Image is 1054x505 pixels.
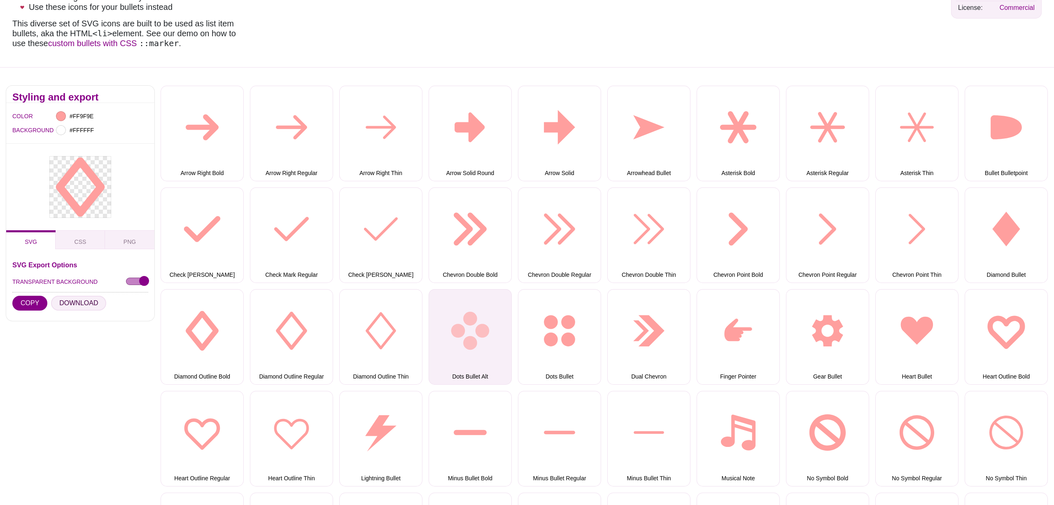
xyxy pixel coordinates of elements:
[518,86,601,181] button: Arrow Solid
[429,391,512,486] button: Minus Bullet Bold
[12,262,148,268] h3: SVG Export Options
[161,289,244,385] button: Diamond Outline Bold
[875,86,958,181] button: Asterisk Thin
[75,238,86,245] span: CSS
[139,38,179,48] code: ::marker
[697,187,780,283] button: Chevron Point Bold
[786,289,869,385] button: Gear Bullet
[161,391,244,486] button: Heart Outline Regular
[875,187,958,283] button: Chevron Point Thin
[607,391,690,486] button: Minus Bullet Thin
[429,86,512,181] button: Arrow Solid Round
[607,86,690,181] button: Arrowhead Bullet
[250,86,333,181] button: Arrow Right Regular
[786,187,869,283] button: Chevron Point Regular
[429,289,512,385] button: Dots Bullet Alt
[786,86,869,181] button: Asterisk Regular
[518,391,601,486] button: Minus Bullet Regular
[161,187,244,283] button: Check [PERSON_NAME]
[339,86,422,181] button: Arrow Right Thin
[339,187,422,283] button: Check [PERSON_NAME]
[1000,4,1035,11] a: Commercial
[429,187,512,283] button: Chevron Double Bold
[339,289,422,385] button: Diamond Outline Thin
[48,39,137,48] a: custom bullets with CSS
[607,187,690,283] button: Chevron Double Thin
[105,230,154,249] button: PNG
[250,289,333,385] button: Diamond Outline Regular
[12,111,23,122] label: COLOR
[12,125,23,136] label: BACKGROUND
[518,289,601,385] button: Dots Bullet
[250,187,333,283] button: Check Mark Regular
[12,19,247,48] p: This diverse set of SVG icons are built to be used as list item bullets, aka the HTML element. Se...
[250,391,333,486] button: Heart Outline Thin
[697,289,780,385] button: Finger Pointer
[12,276,98,287] label: TRANSPARENT BACKGROUND
[965,391,1048,486] button: No Symbol Thin
[93,28,112,38] code: <li>
[12,94,148,101] h2: Styling and export
[875,289,958,385] button: Heart Bullet
[697,391,780,486] button: Musical Note
[51,296,106,311] button: DOWNLOAD
[965,187,1048,283] button: Diamond Bullet
[965,289,1048,385] button: Heart Outline Bold
[339,391,422,486] button: Lightning Bullet
[786,391,869,486] button: No Symbol Bold
[607,289,690,385] button: Dual Chevron
[518,187,601,283] button: Chevron Double Regular
[965,86,1048,181] button: Bullet Bulletpoint
[12,296,47,311] button: COPY
[56,230,105,249] button: CSS
[124,238,136,245] span: PNG
[956,2,991,14] td: License:
[697,86,780,181] button: Asterisk Bold
[29,2,247,12] li: Use these icons for your bullets instead
[875,391,958,486] button: No Symbol Regular
[161,86,244,181] button: Arrow Right Bold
